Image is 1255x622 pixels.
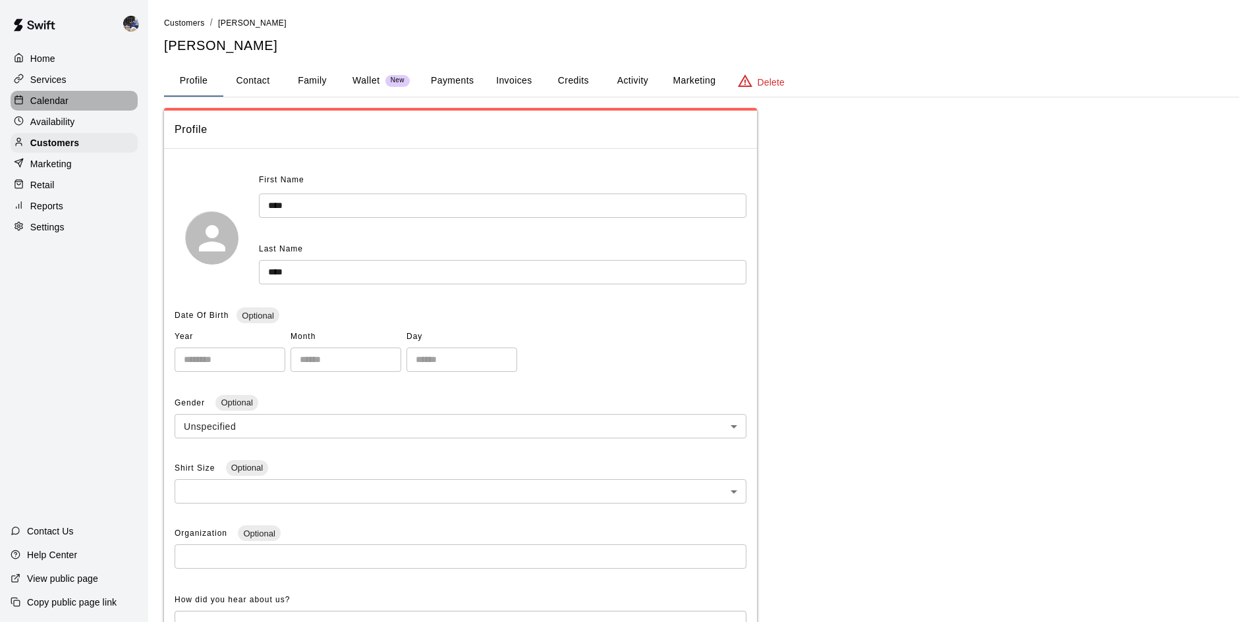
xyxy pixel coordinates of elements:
[210,16,213,30] li: /
[164,16,1239,30] nav: breadcrumb
[164,17,205,28] a: Customers
[27,596,117,609] p: Copy public page link
[175,595,290,604] span: How did you hear about us?
[11,133,138,153] a: Customers
[237,311,279,321] span: Optional
[175,463,218,473] span: Shirt Size
[662,65,726,97] button: Marketing
[11,49,138,68] a: Home
[484,65,544,97] button: Invoices
[603,65,662,97] button: Activity
[291,326,401,348] span: Month
[30,199,63,213] p: Reports
[27,548,77,561] p: Help Center
[11,175,138,195] a: Retail
[352,74,380,88] p: Wallet
[238,529,280,538] span: Optional
[385,76,410,85] span: New
[30,73,67,86] p: Services
[11,70,138,90] a: Services
[164,65,1239,97] div: basic tabs example
[175,529,230,538] span: Organization
[758,76,785,89] p: Delete
[30,136,79,149] p: Customers
[175,121,746,138] span: Profile
[27,572,98,585] p: View public page
[30,115,75,128] p: Availability
[27,525,74,538] p: Contact Us
[11,154,138,174] a: Marketing
[544,65,603,97] button: Credits
[175,326,285,348] span: Year
[164,37,1239,55] h5: [PERSON_NAME]
[121,11,148,37] div: Kevin Chandler
[11,91,138,111] a: Calendar
[226,463,268,473] span: Optional
[11,196,138,216] a: Reports
[11,217,138,237] a: Settings
[215,398,258,407] span: Optional
[283,65,342,97] button: Family
[259,170,304,191] span: First Name
[123,16,139,32] img: Kevin Chandler
[30,52,55,65] p: Home
[164,65,223,97] button: Profile
[30,178,55,192] p: Retail
[420,65,484,97] button: Payments
[218,18,287,28] span: [PERSON_NAME]
[259,244,303,253] span: Last Name
[406,326,517,348] span: Day
[175,398,208,407] span: Gender
[175,414,746,438] div: Unspecified
[11,112,138,132] a: Availability
[223,65,283,97] button: Contact
[30,157,72,170] p: Marketing
[30,94,69,107] p: Calendar
[30,220,65,234] p: Settings
[175,311,229,320] span: Date Of Birth
[164,18,205,28] span: Customers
